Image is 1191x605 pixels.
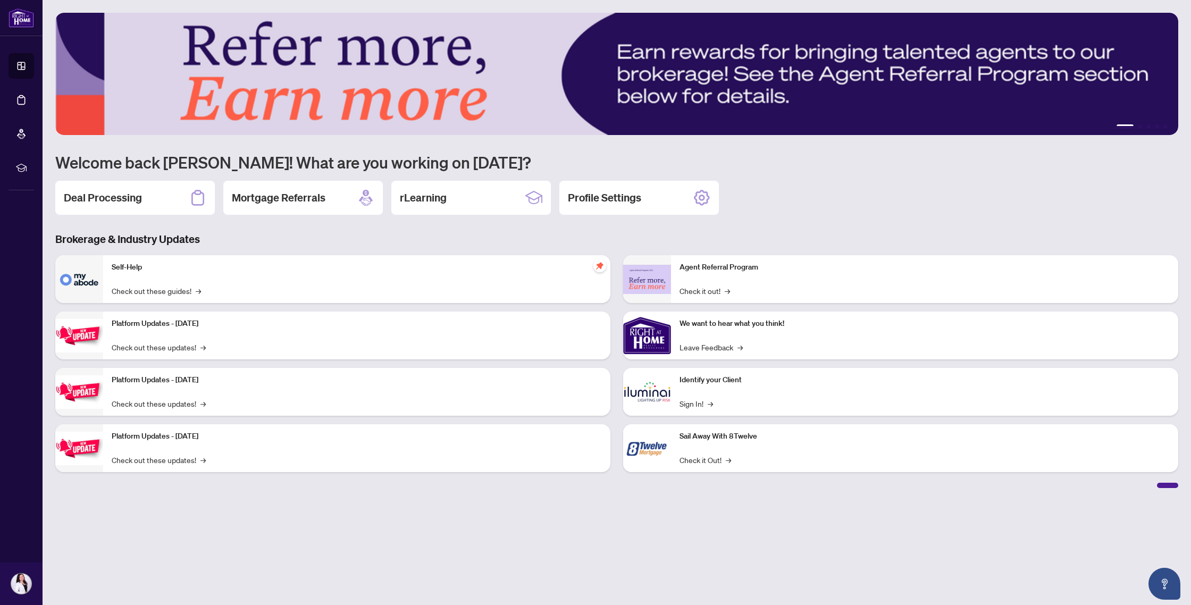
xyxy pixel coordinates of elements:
[725,285,730,297] span: →
[200,341,206,353] span: →
[680,454,731,466] a: Check it Out!→
[737,341,743,353] span: →
[196,285,201,297] span: →
[400,190,447,205] h2: rLearning
[112,398,206,409] a: Check out these updates!→
[680,341,743,353] a: Leave Feedback→
[593,259,606,272] span: pushpin
[11,574,31,594] img: Profile Icon
[680,431,1170,442] p: Sail Away With 8Twelve
[112,341,206,353] a: Check out these updates!→
[708,398,713,409] span: →
[112,374,602,386] p: Platform Updates - [DATE]
[232,190,325,205] h2: Mortgage Referrals
[680,285,730,297] a: Check it out!→
[680,374,1170,386] p: Identify your Client
[1155,124,1159,129] button: 4
[55,375,103,409] img: Platform Updates - July 8, 2025
[55,319,103,352] img: Platform Updates - July 21, 2025
[200,398,206,409] span: →
[1163,124,1168,129] button: 5
[1117,124,1134,129] button: 1
[112,431,602,442] p: Platform Updates - [DATE]
[55,152,1178,172] h1: Welcome back [PERSON_NAME]! What are you working on [DATE]?
[112,285,201,297] a: Check out these guides!→
[680,318,1170,330] p: We want to hear what you think!
[623,368,671,416] img: Identify your Client
[112,262,602,273] p: Self-Help
[568,190,641,205] h2: Profile Settings
[112,318,602,330] p: Platform Updates - [DATE]
[1146,124,1151,129] button: 3
[623,312,671,359] img: We want to hear what you think!
[55,232,1178,247] h3: Brokerage & Industry Updates
[55,432,103,465] img: Platform Updates - June 23, 2025
[1148,568,1180,600] button: Open asap
[623,265,671,294] img: Agent Referral Program
[55,13,1178,135] img: Slide 0
[680,398,713,409] a: Sign In!→
[112,454,206,466] a: Check out these updates!→
[200,454,206,466] span: →
[726,454,731,466] span: →
[55,255,103,303] img: Self-Help
[64,190,142,205] h2: Deal Processing
[9,8,34,28] img: logo
[1138,124,1142,129] button: 2
[680,262,1170,273] p: Agent Referral Program
[623,424,671,472] img: Sail Away With 8Twelve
